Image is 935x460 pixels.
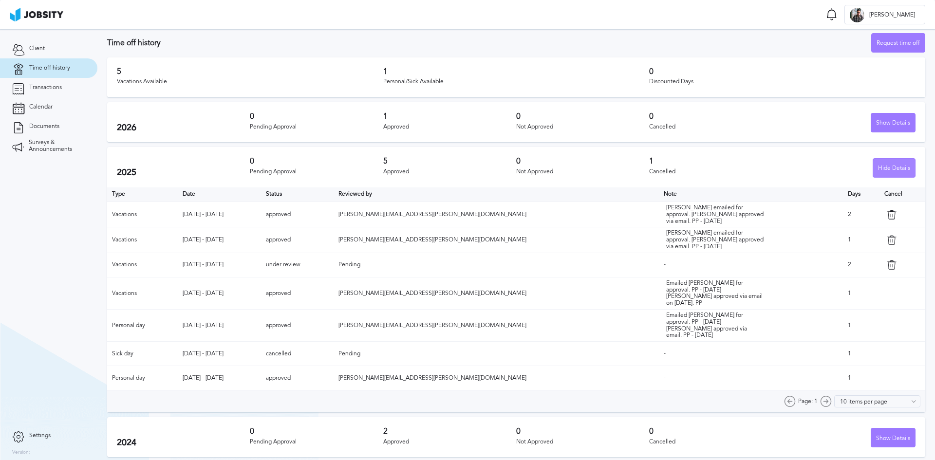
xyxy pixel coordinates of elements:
h3: 0 [516,112,649,121]
h3: 0 [516,427,649,436]
h3: 1 [383,112,516,121]
td: [DATE] - [DATE] [178,227,261,253]
th: Toggle SortBy [178,187,261,202]
div: E [850,8,864,22]
div: [PERSON_NAME] emailed for approval. [PERSON_NAME] approved via email. PP - [DATE] [666,230,764,250]
th: Toggle SortBy [261,187,334,202]
td: approved [261,310,334,342]
button: Show Details [871,428,916,447]
span: - [664,350,666,357]
div: Not Approved [516,439,649,445]
span: Pending [338,350,360,357]
td: Sick day [107,342,178,366]
td: 1 [843,310,880,342]
div: Personal/Sick Available [383,78,650,85]
h3: 0 [649,427,782,436]
div: [PERSON_NAME] emailed for approval. [PERSON_NAME] approved via email. PP - [DATE] [666,204,764,224]
div: Approved [383,168,516,175]
div: Not Approved [516,124,649,130]
span: Surveys & Announcements [29,139,85,153]
span: Time off history [29,65,70,72]
h3: 0 [250,427,383,436]
h3: 5 [383,157,516,166]
div: Discounted Days [649,78,916,85]
span: Calendar [29,104,53,110]
div: Cancelled [649,168,782,175]
td: Vacations [107,227,178,253]
th: Toggle SortBy [334,187,658,202]
td: approved [261,277,334,309]
h2: 2026 [117,123,250,133]
div: Emailed [PERSON_NAME] for approval. PP - [DATE] [PERSON_NAME] approved via email. PP - [DATE] [666,312,764,339]
td: cancelled [261,342,334,366]
span: Pending [338,261,360,268]
button: Request time off [871,33,925,53]
td: 2 [843,202,880,227]
label: Version: [12,450,30,456]
span: - [664,261,666,268]
th: Cancel [879,187,925,202]
h3: 0 [516,157,649,166]
th: Type [107,187,178,202]
h3: 0 [250,112,383,121]
span: Settings [29,432,51,439]
div: Pending Approval [250,439,383,445]
td: [DATE] - [DATE] [178,310,261,342]
button: E[PERSON_NAME] [844,5,925,24]
td: Vacations [107,277,178,309]
h3: 1 [649,157,782,166]
td: approved [261,227,334,253]
span: [PERSON_NAME][EMAIL_ADDRESS][PERSON_NAME][DOMAIN_NAME] [338,322,526,329]
span: Client [29,45,45,52]
td: [DATE] - [DATE] [178,202,261,227]
img: ab4bad089aa723f57921c736e9817d99.png [10,8,63,21]
div: Show Details [871,113,915,133]
span: [PERSON_NAME][EMAIL_ADDRESS][PERSON_NAME][DOMAIN_NAME] [338,290,526,296]
span: - [664,374,666,381]
h3: 1 [383,67,650,76]
td: [DATE] - [DATE] [178,342,261,366]
button: Hide Details [873,158,916,178]
div: Pending Approval [250,124,383,130]
td: [DATE] - [DATE] [178,277,261,309]
td: 2 [843,253,880,277]
span: Documents [29,123,59,130]
div: Pending Approval [250,168,383,175]
h3: 0 [649,112,782,121]
h2: 2025 [117,167,250,178]
td: approved [261,202,334,227]
td: Personal day [107,366,178,390]
span: Transactions [29,84,62,91]
td: Vacations [107,253,178,277]
td: under review [261,253,334,277]
h3: 2 [383,427,516,436]
td: Vacations [107,202,178,227]
th: Days [843,187,880,202]
div: Cancelled [649,124,782,130]
h3: 0 [649,67,916,76]
td: Personal day [107,310,178,342]
h2: 2024 [117,438,250,448]
div: Approved [383,124,516,130]
td: [DATE] - [DATE] [178,253,261,277]
div: Hide Details [873,159,915,178]
td: 1 [843,227,880,253]
td: approved [261,366,334,390]
th: Toggle SortBy [659,187,843,202]
td: 1 [843,342,880,366]
span: Page: 1 [798,398,818,405]
div: Emailed [PERSON_NAME] for approval. PP - [DATE] [PERSON_NAME] approved via email on [DATE]. PP [666,280,764,307]
span: [PERSON_NAME] [864,12,920,18]
td: 1 [843,366,880,390]
h3: Time off history [107,38,871,47]
div: Approved [383,439,516,445]
td: 1 [843,277,880,309]
div: Vacations Available [117,78,383,85]
td: [DATE] - [DATE] [178,366,261,390]
button: Show Details [871,113,916,132]
h3: 0 [250,157,383,166]
div: Show Details [871,428,915,448]
span: [PERSON_NAME][EMAIL_ADDRESS][PERSON_NAME][DOMAIN_NAME] [338,236,526,243]
div: Request time off [872,34,925,53]
span: [PERSON_NAME][EMAIL_ADDRESS][PERSON_NAME][DOMAIN_NAME] [338,211,526,218]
